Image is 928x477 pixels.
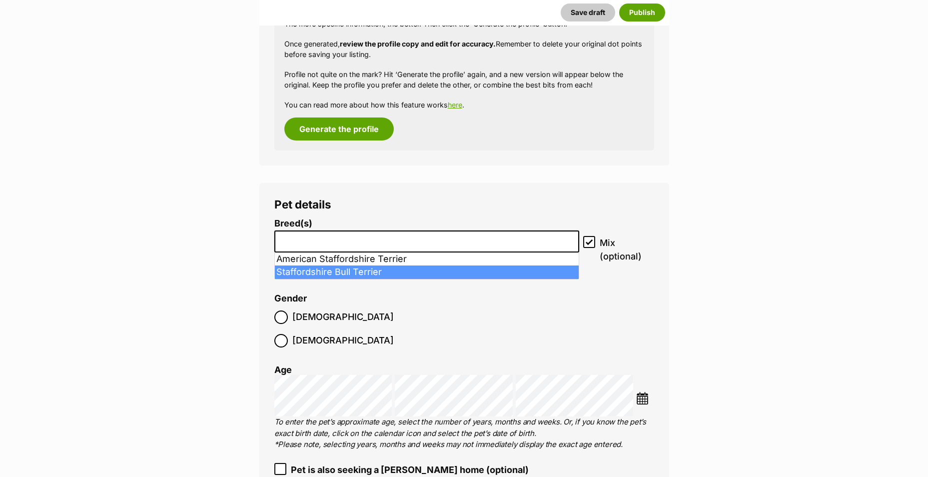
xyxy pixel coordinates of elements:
span: Pet is also seeking a [PERSON_NAME] home (optional) [291,463,529,476]
p: You can read more about how this feature works . [284,99,644,110]
label: Age [274,364,292,375]
strong: review the profile copy and edit for accuracy. [340,39,496,48]
p: Profile not quite on the mark? Hit ‘Generate the profile’ again, and a new version will appear be... [284,69,644,90]
p: Once generated, Remember to delete your original dot points before saving your listing. [284,38,644,60]
p: To enter the pet’s approximate age, select the number of years, months and weeks. Or, if you know... [274,416,654,450]
li: Staffordshire Bull Terrier [275,265,579,279]
span: [DEMOGRAPHIC_DATA] [292,334,394,347]
button: Publish [619,3,665,21]
label: Breed(s) [274,218,580,229]
label: Gender [274,293,307,304]
span: Mix (optional) [600,236,654,263]
button: Generate the profile [284,117,394,140]
img: ... [636,392,649,404]
button: Save draft [561,3,615,21]
li: American Staffordshire Terrier [275,252,579,266]
li: Breed display preview [274,218,580,281]
span: Pet details [274,197,331,211]
a: here [448,100,462,109]
span: [DEMOGRAPHIC_DATA] [292,310,394,324]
